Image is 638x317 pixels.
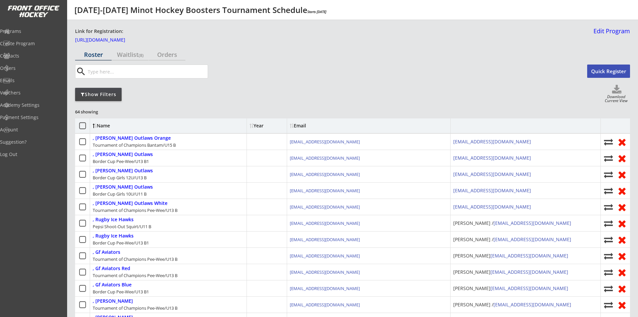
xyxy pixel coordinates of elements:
a: [EMAIL_ADDRESS][DOMAIN_NAME] [490,252,568,259]
div: Tournament of Champions Pee-Wee/U13 B [93,256,177,262]
button: Remove from roster (no refund) [617,300,627,310]
button: Remove from roster (no refund) [617,267,627,277]
div: Orders [149,52,185,58]
div: , Gf Aviators Red [93,266,130,271]
button: Move player [603,235,613,244]
div: Tournament of Champions Pee-Wee/U13 B [93,305,177,311]
button: Remove from roster (no refund) [617,202,627,212]
button: Remove from roster (no refund) [617,153,627,163]
div: Name [93,123,147,128]
div: Year [250,123,284,128]
button: Remove from roster (no refund) [617,251,627,261]
a: [EMAIL_ADDRESS][DOMAIN_NAME] [493,220,571,226]
div: , Rugby Ice Hawks [93,233,134,239]
div: , [PERSON_NAME] Outlaws [93,184,153,190]
div: Border Cup Pee-Wee/U13 B1 [93,158,149,164]
a: [EMAIL_ADDRESS][DOMAIN_NAME] [453,155,531,161]
a: [EMAIL_ADDRESS][DOMAIN_NAME] [493,236,571,242]
button: search [75,66,86,77]
a: [EMAIL_ADDRESS][DOMAIN_NAME] [290,139,360,145]
button: Remove from roster (no refund) [617,169,627,180]
button: Move player [603,186,613,195]
div: Border Cup Girls 10U/U11 B [93,191,147,197]
input: Type here... [86,65,208,78]
a: [EMAIL_ADDRESS][DOMAIN_NAME] [490,269,568,275]
div: Link for Registration: [75,28,124,35]
a: [EMAIL_ADDRESS][DOMAIN_NAME] [290,171,360,177]
a: [EMAIL_ADDRESS][DOMAIN_NAME] [290,302,360,308]
button: Remove from roster (no refund) [617,235,627,245]
div: , Gf Aviators Blue [93,282,132,288]
a: [EMAIL_ADDRESS][DOMAIN_NAME] [453,204,531,210]
div: [PERSON_NAME] / [453,236,571,243]
div: , [PERSON_NAME] Outlaws Orange [93,135,171,141]
button: Move player [603,203,613,212]
div: Pepsi Shoot-Out Squirt/U11 B [93,224,151,230]
div: , Gf Aviators [93,249,120,255]
button: Remove from roster (no refund) [617,186,627,196]
div: 64 showing [75,109,123,115]
button: Move player [603,170,613,179]
a: [EMAIL_ADDRESS][DOMAIN_NAME] [290,188,360,194]
div: Email [290,123,350,128]
div: , Rugby Ice Hawks [93,217,134,223]
a: [EMAIL_ADDRESS][DOMAIN_NAME] [290,269,360,275]
a: [EMAIL_ADDRESS][DOMAIN_NAME] [290,155,360,161]
div: Border Cup Girls 12U/U13 B [93,175,147,181]
a: [EMAIL_ADDRESS][DOMAIN_NAME] [290,237,360,242]
div: [PERSON_NAME] [453,252,568,259]
a: Edit Program [591,28,630,40]
button: Move player [603,154,613,163]
div: Border Cup Pee-Wee/U13 B1 [93,240,149,246]
button: Move player [603,300,613,309]
button: Remove from roster (no refund) [617,283,627,294]
a: [EMAIL_ADDRESS][DOMAIN_NAME] [290,204,360,210]
div: Roster [75,52,112,58]
a: [EMAIL_ADDRESS][DOMAIN_NAME] [453,187,531,194]
a: [EMAIL_ADDRESS][DOMAIN_NAME] [290,285,360,291]
img: FOH%20White%20Logo%20Transparent.png [7,5,60,18]
a: [EMAIL_ADDRESS][DOMAIN_NAME] [290,253,360,259]
a: [EMAIL_ADDRESS][DOMAIN_NAME] [453,138,531,145]
a: [EMAIL_ADDRESS][DOMAIN_NAME] [290,220,360,226]
div: Tournament of Champions Pee-Wee/U13 B [93,207,177,213]
div: , [PERSON_NAME] Outlaws [93,152,153,157]
button: Remove from roster (no refund) [617,137,627,147]
em: Starts [DATE] [307,9,326,14]
div: Download Current View [602,95,630,104]
font: (8) [139,52,144,58]
div: [PERSON_NAME] / [453,220,571,227]
div: , [PERSON_NAME] Outlaws [93,168,153,174]
a: [EMAIL_ADDRESS][DOMAIN_NAME] [490,285,568,291]
div: Border Cup Pee-Wee/U13 B1 [93,289,149,295]
div: [PERSON_NAME] [453,285,568,292]
button: Click to download full roster. Your browser settings may try to block it, check your security set... [603,85,630,95]
button: Move player [603,137,613,146]
a: [URL][DOMAIN_NAME] [75,38,142,45]
button: Move player [603,268,613,277]
a: [EMAIL_ADDRESS][DOMAIN_NAME] [453,171,531,177]
button: Move player [603,251,613,260]
div: Show Filters [75,91,122,98]
div: [DATE]-[DATE] Minot Hockey Boosters Tournament Schedule [74,6,326,14]
div: [PERSON_NAME] [453,269,568,275]
div: , [PERSON_NAME] Outlaws White [93,201,167,206]
div: Tournament of Champions Bantam/U15 B [93,142,176,148]
div: [PERSON_NAME] / [453,301,571,308]
a: [EMAIL_ADDRESS][DOMAIN_NAME] [493,301,571,308]
div: , [PERSON_NAME] [93,298,133,304]
button: Remove from roster (no refund) [617,218,627,229]
button: Quick Register [587,65,630,78]
button: Move player [603,284,613,293]
div: Tournament of Champions Pee-Wee/U13 B [93,272,177,278]
button: Move player [603,219,613,228]
div: Waitlist [112,52,149,58]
